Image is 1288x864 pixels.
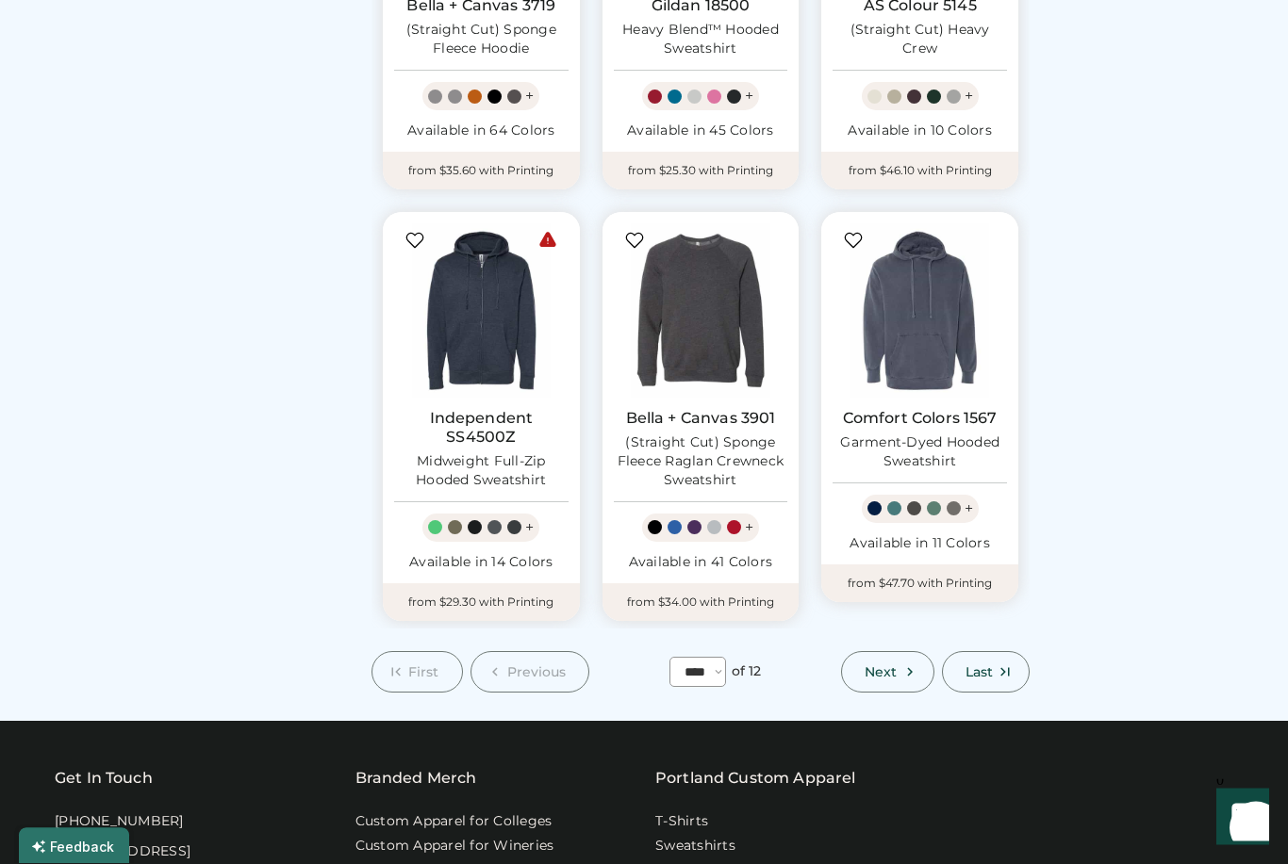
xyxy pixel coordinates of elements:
[603,584,800,622] div: from $34.00 with Printing
[732,663,762,682] div: of 12
[355,838,554,856] a: Custom Apparel for Wineries
[833,224,1007,399] img: Comfort Colors 1567 Garment-Dyed Hooded Sweatshirt
[614,554,788,573] div: Available in 41 Colors
[655,838,735,856] a: Sweatshirts
[843,410,998,429] a: Comfort Colors 1567
[525,518,534,539] div: +
[471,652,590,693] button: Previous
[965,87,973,107] div: +
[745,87,753,107] div: +
[355,768,477,791] div: Branded Merch
[833,22,1007,59] div: (Straight Cut) Heavy Crew
[525,87,534,107] div: +
[394,122,569,141] div: Available in 64 Colors
[408,666,439,679] span: First
[394,22,569,59] div: (Straight Cut) Sponge Fleece Hoodie
[538,232,557,251] div: We are not able to decorate over zippers or sweatshirt/jacket pockets. If your Base Product has a...
[865,666,897,679] span: Next
[841,652,933,693] button: Next
[394,453,569,491] div: Midweight Full-Zip Hooded Sweatshirt
[394,224,569,399] img: Independent Trading Co. SS4500Z Midweight Full-Zip Hooded Sweatshirt
[626,410,776,429] a: Bella + Canvas 3901
[614,434,788,491] div: (Straight Cut) Sponge Fleece Raglan Crewneck Sweatshirt
[655,813,708,832] a: T-Shirts
[372,652,463,693] button: First
[821,565,1018,603] div: from $47.70 with Printing
[55,768,153,791] div: Get In Touch
[745,518,753,539] div: +
[394,554,569,573] div: Available in 14 Colors
[614,224,788,399] img: BELLA + CANVAS 3901 (Straight Cut) Sponge Fleece Raglan Crewneck Sweatshirt
[603,153,800,190] div: from $25.30 with Printing
[383,153,580,190] div: from $35.60 with Printing
[655,768,855,791] a: Portland Custom Apparel
[507,666,567,679] span: Previous
[55,813,184,832] div: [PHONE_NUMBER]
[966,666,993,679] span: Last
[833,535,1007,554] div: Available in 11 Colors
[355,813,553,832] a: Custom Apparel for Colleges
[833,434,1007,472] div: Garment-Dyed Hooded Sweatshirt
[821,153,1018,190] div: from $46.10 with Printing
[942,652,1030,693] button: Last
[383,584,580,622] div: from $29.30 with Printing
[394,410,569,448] a: Independent SS4500Z
[614,122,788,141] div: Available in 45 Colors
[833,122,1007,141] div: Available in 10 Colors
[965,499,973,520] div: +
[614,22,788,59] div: Heavy Blend™ Hooded Sweatshirt
[1198,779,1280,860] iframe: Front Chat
